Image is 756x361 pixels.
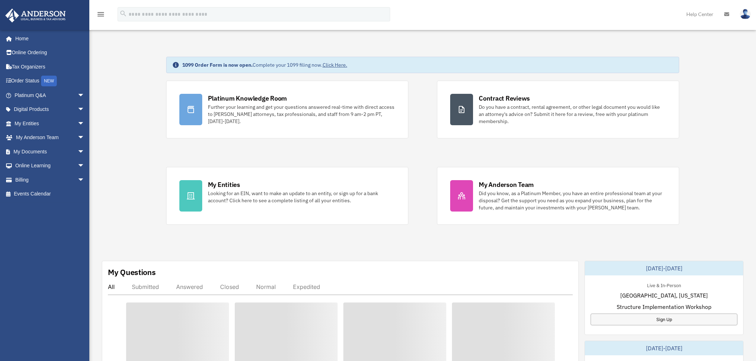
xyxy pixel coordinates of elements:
[479,94,530,103] div: Contract Reviews
[591,314,737,325] a: Sign Up
[620,291,708,300] span: [GEOGRAPHIC_DATA], [US_STATE]
[166,167,408,225] a: My Entities Looking for an EIN, want to make an update to an entity, or sign up for a bank accoun...
[208,94,287,103] div: Platinum Knowledge Room
[641,281,687,289] div: Live & In-Person
[132,283,159,290] div: Submitted
[78,144,92,159] span: arrow_drop_down
[208,190,395,204] div: Looking for an EIN, want to make an update to an entity, or sign up for a bank account? Click her...
[176,283,203,290] div: Answered
[78,102,92,117] span: arrow_drop_down
[208,180,240,189] div: My Entities
[479,180,534,189] div: My Anderson Team
[256,283,276,290] div: Normal
[78,131,92,145] span: arrow_drop_down
[5,131,95,145] a: My Anderson Teamarrow_drop_down
[5,116,95,131] a: My Entitiesarrow_drop_down
[5,60,95,74] a: Tax Organizers
[3,9,68,22] img: Anderson Advisors Platinum Portal
[108,267,156,278] div: My Questions
[5,88,95,102] a: Platinum Q&Aarrow_drop_down
[108,283,115,290] div: All
[96,12,105,19] a: menu
[740,9,751,19] img: User Pic
[479,103,666,125] div: Do you have a contract, rental agreement, or other legal document you would like an attorney's ad...
[585,261,743,275] div: [DATE]-[DATE]
[119,10,127,17] i: search
[323,62,347,68] a: Click Here.
[41,76,57,86] div: NEW
[5,31,92,46] a: Home
[5,187,95,201] a: Events Calendar
[437,167,679,225] a: My Anderson Team Did you know, as a Platinum Member, you have an entire professional team at your...
[182,61,347,68] div: Complete your 1099 filing now.
[5,173,95,187] a: Billingarrow_drop_down
[5,102,95,117] a: Digital Productsarrow_drop_down
[78,159,92,173] span: arrow_drop_down
[208,103,395,125] div: Further your learning and get your questions answered real-time with direct access to [PERSON_NAM...
[5,74,95,88] a: Order StatusNEW
[437,81,679,138] a: Contract Reviews Do you have a contract, rental agreement, or other legal document you would like...
[220,283,239,290] div: Closed
[182,62,253,68] strong: 1099 Order Form is now open.
[5,46,95,60] a: Online Ordering
[585,341,743,355] div: [DATE]-[DATE]
[293,283,320,290] div: Expedited
[78,116,92,131] span: arrow_drop_down
[96,10,105,19] i: menu
[78,88,92,103] span: arrow_drop_down
[166,81,408,138] a: Platinum Knowledge Room Further your learning and get your questions answered real-time with dire...
[78,173,92,187] span: arrow_drop_down
[617,302,711,311] span: Structure Implementation Workshop
[479,190,666,211] div: Did you know, as a Platinum Member, you have an entire professional team at your disposal? Get th...
[5,144,95,159] a: My Documentsarrow_drop_down
[5,159,95,173] a: Online Learningarrow_drop_down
